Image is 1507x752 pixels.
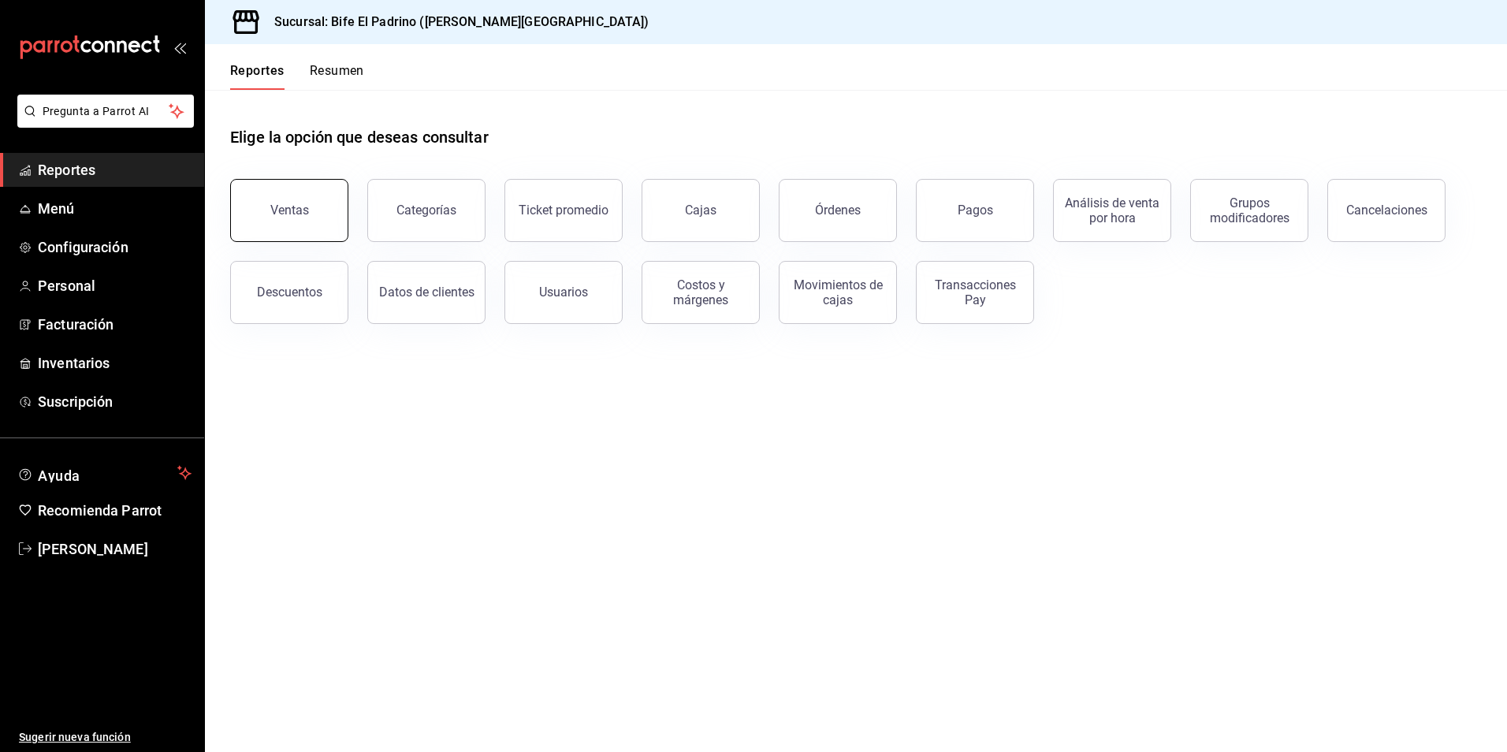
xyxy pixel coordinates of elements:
[230,63,364,90] div: navigation tabs
[38,275,192,296] span: Personal
[926,277,1024,307] div: Transacciones Pay
[270,203,309,218] div: Ventas
[19,729,192,746] span: Sugerir nueva función
[642,179,760,242] a: Cajas
[173,41,186,54] button: open_drawer_menu
[685,201,717,220] div: Cajas
[1327,179,1446,242] button: Cancelaciones
[38,159,192,181] span: Reportes
[642,261,760,324] button: Costos y márgenes
[38,500,192,521] span: Recomienda Parrot
[539,285,588,300] div: Usuarios
[38,538,192,560] span: [PERSON_NAME]
[230,261,348,324] button: Descuentos
[310,63,364,90] button: Resumen
[1346,203,1427,218] div: Cancelaciones
[257,285,322,300] div: Descuentos
[916,179,1034,242] button: Pagos
[1200,195,1298,225] div: Grupos modificadores
[38,391,192,412] span: Suscripción
[230,63,285,90] button: Reportes
[652,277,750,307] div: Costos y márgenes
[38,463,171,482] span: Ayuda
[396,203,456,218] div: Categorías
[815,203,861,218] div: Órdenes
[958,203,993,218] div: Pagos
[43,103,169,120] span: Pregunta a Parrot AI
[230,179,348,242] button: Ventas
[367,179,486,242] button: Categorías
[1063,195,1161,225] div: Análisis de venta por hora
[38,314,192,335] span: Facturación
[38,236,192,258] span: Configuración
[38,198,192,219] span: Menú
[916,261,1034,324] button: Transacciones Pay
[230,125,489,149] h1: Elige la opción que deseas consultar
[38,352,192,374] span: Inventarios
[1190,179,1308,242] button: Grupos modificadores
[262,13,649,32] h3: Sucursal: Bife El Padrino ([PERSON_NAME][GEOGRAPHIC_DATA])
[789,277,887,307] div: Movimientos de cajas
[1053,179,1171,242] button: Análisis de venta por hora
[11,114,194,131] a: Pregunta a Parrot AI
[504,261,623,324] button: Usuarios
[367,261,486,324] button: Datos de clientes
[779,261,897,324] button: Movimientos de cajas
[504,179,623,242] button: Ticket promedio
[379,285,474,300] div: Datos de clientes
[779,179,897,242] button: Órdenes
[519,203,608,218] div: Ticket promedio
[17,95,194,128] button: Pregunta a Parrot AI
